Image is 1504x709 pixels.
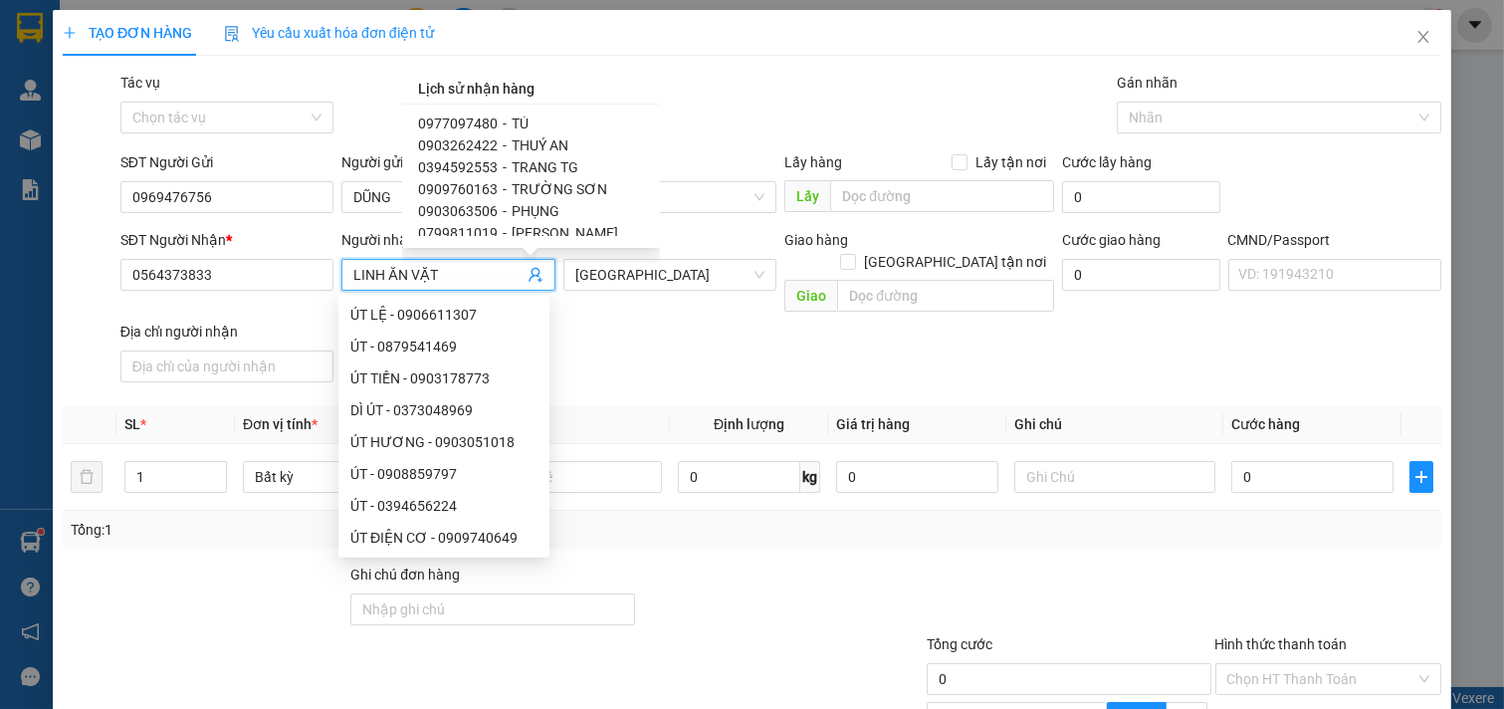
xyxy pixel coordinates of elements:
span: TRƯỜNG SƠN [512,181,607,197]
div: ÚT ĐIỆN CƠ - 0909740649 [338,522,549,554]
div: Tổng: 1 [71,519,581,541]
span: - [503,159,507,175]
span: Định lượng [714,416,784,432]
span: TRANG TG [512,159,578,175]
label: Cước lấy hàng [1062,154,1152,170]
span: TÚ [512,116,529,131]
span: Bất kỳ [255,462,433,492]
div: ÚT LỆ - 0906611307 [350,304,537,326]
div: ÚT - 0908859797 [350,463,537,485]
span: [PERSON_NAME] [512,225,618,241]
span: plus [1410,469,1432,485]
span: Giao hàng [784,232,848,248]
input: 0 [836,461,998,493]
div: Địa chỉ người nhận [120,321,334,343]
div: Người gửi [341,151,555,173]
span: - [503,116,507,131]
div: ÚT ĐIỆN CƠ - 0909740649 [350,527,537,549]
div: ÚT - 0879541469 [350,336,537,357]
span: Tổng cước [927,636,992,652]
span: Lấy [784,180,830,212]
input: VD: Bàn, Ghế [461,461,663,493]
span: Gửi: [17,19,48,40]
input: Dọc đường [837,280,1053,312]
span: Chưa [PERSON_NAME] : [152,128,293,175]
input: Dọc đường [830,180,1053,212]
span: plus [63,26,77,40]
button: delete [71,461,103,493]
span: 0799811019 [418,225,498,241]
div: DÌ ÚT - 0373048969 [338,394,549,426]
span: user-add [528,267,543,283]
span: Yêu cầu xuất hóa đơn điện tử [224,25,434,41]
span: 0977097480 [418,116,498,131]
span: Lấy tận nơi [967,151,1054,173]
span: [GEOGRAPHIC_DATA] tận nơi [856,251,1054,273]
span: 0909760163 [418,181,498,197]
span: SL [124,416,140,432]
th: Ghi chú [1006,405,1224,444]
span: close [1415,29,1431,45]
div: ÚT - 0908859797 [338,458,549,490]
label: Gán nhãn [1117,75,1178,91]
span: - [503,137,507,153]
div: ÚT [155,41,367,65]
div: SĐT Người Gửi [120,151,334,173]
div: VP gửi [563,151,777,173]
label: Tác vụ [120,75,160,91]
div: ÚT - 0879541469 [338,331,549,362]
div: DÌ ÚT - 0373048969 [350,399,537,421]
div: ÚT HƯƠNG - 0903051018 [338,426,549,458]
span: kg [800,461,820,493]
div: CMND/Passport [1228,229,1442,251]
span: 0394592553 [418,159,498,175]
img: icon [224,26,240,42]
div: ÚT - 0394656224 [338,490,549,522]
span: Đơn vị tính [243,416,318,432]
input: Ghi Chú [1014,461,1216,493]
input: Cước giao hàng [1062,259,1220,291]
label: Cước giao hàng [1062,232,1161,248]
div: Người nhận [341,229,555,251]
span: Lấy hàng [784,154,842,170]
span: - [503,181,507,197]
div: ÚT TIỀN - 0903178773 [338,362,549,394]
label: Ghi chú đơn hàng [350,567,460,583]
input: Ghi chú đơn hàng [350,593,634,625]
span: Giá trị hàng [836,416,910,432]
div: Trạm Đông Á [17,17,141,65]
span: THUÝ AN [512,137,568,153]
input: Địa chỉ của người nhận [120,351,334,382]
span: PHỤNG [512,203,559,219]
span: Nhận: [155,19,203,40]
div: ÚT TIỀN - 0903178773 [350,367,537,389]
span: - [503,225,507,241]
span: TẠO ĐƠN HÀNG [63,25,192,41]
div: ÚT LỆ - 0906611307 [338,299,549,331]
span: 0903262422 [418,137,498,153]
span: Tiền Giang [575,260,765,290]
label: Hình thức thanh toán [1215,636,1348,652]
span: 0903063506 [418,203,498,219]
input: Cước lấy hàng [1062,181,1220,213]
span: - [503,203,507,219]
div: SĐT Người Nhận [120,229,334,251]
div: Lịch sử nhận hàng [402,73,660,105]
button: Close [1396,10,1451,66]
div: [PERSON_NAME] [155,17,367,41]
button: plus [1409,461,1433,493]
span: Cước hàng [1231,416,1300,432]
div: TRÂM [17,65,141,89]
span: Trạm Đông Á [575,182,765,212]
span: Giao [784,280,837,312]
div: 20.000 [152,128,369,177]
div: ÚT - 0394656224 [350,495,537,517]
div: ÚT HƯƠNG - 0903051018 [350,431,537,453]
